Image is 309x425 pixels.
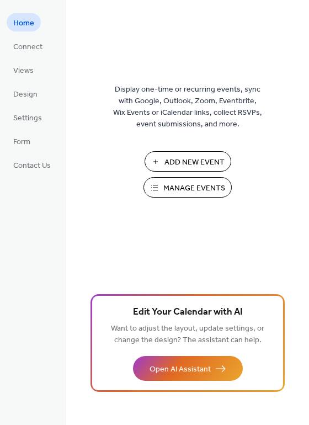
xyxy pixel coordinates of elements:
span: Contact Us [13,160,51,172]
a: Settings [7,108,49,126]
span: Connect [13,41,42,53]
a: Form [7,132,37,150]
a: Connect [7,37,49,55]
a: Views [7,61,40,79]
span: Add New Event [164,157,225,168]
button: Manage Events [143,177,232,198]
a: Design [7,84,44,103]
span: Design [13,89,38,100]
span: Settings [13,113,42,124]
button: Add New Event [145,151,231,172]
span: Want to adjust the layout, update settings, or change the design? The assistant can help. [111,321,264,348]
span: Home [13,18,34,29]
span: Form [13,136,30,148]
a: Home [7,13,41,31]
span: Display one-time or recurring events, sync with Google, Outlook, Zoom, Eventbrite, Wix Events or ... [113,84,262,130]
button: Open AI Assistant [133,356,243,381]
span: Open AI Assistant [150,364,211,375]
a: Contact Us [7,156,57,174]
span: Views [13,65,34,77]
span: Edit Your Calendar with AI [133,305,243,320]
span: Manage Events [163,183,225,194]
